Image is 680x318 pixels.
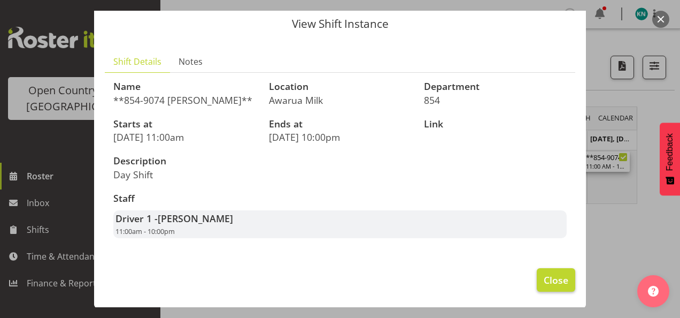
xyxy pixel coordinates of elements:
p: 854 [424,94,567,106]
p: View Shift Instance [105,18,575,29]
h3: Starts at [113,119,256,130]
strong: Driver 1 - [115,212,233,225]
p: **854-9074 [PERSON_NAME]** [113,94,256,106]
span: [PERSON_NAME] [158,212,233,225]
span: Feedback [665,133,675,171]
button: Close [537,268,575,292]
h3: Department [424,81,567,92]
h3: Ends at [269,119,412,130]
h3: Name [113,81,256,92]
img: help-xxl-2.png [648,286,659,297]
p: [DATE] 11:00am [113,131,256,143]
span: Shift Details [113,55,161,68]
span: 11:00am - 10:00pm [115,226,175,236]
h3: Staff [113,193,567,204]
p: Day Shift [113,169,334,180]
h3: Location [269,81,412,92]
h3: Description [113,156,334,166]
h3: Link [424,119,567,130]
button: Feedback - Show survey [660,123,680,195]
p: [DATE] 10:00pm [269,131,412,143]
span: Close [544,273,568,287]
span: Notes [179,55,203,68]
p: Awarua Milk [269,94,412,106]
